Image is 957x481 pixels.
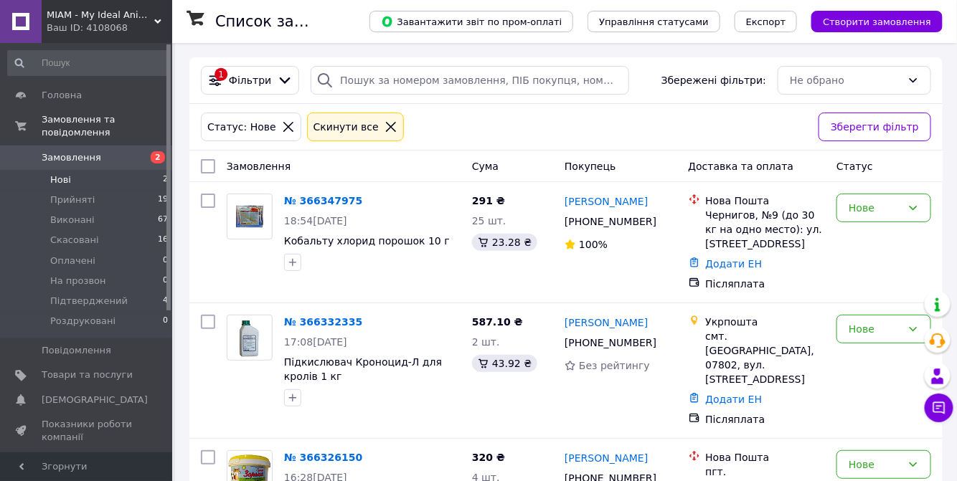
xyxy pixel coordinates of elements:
[472,234,537,251] div: 23.28 ₴
[472,336,500,348] span: 2 шт.
[227,315,273,361] a: Фото товару
[158,214,168,227] span: 67
[562,333,659,353] div: [PHONE_NUMBER]
[42,344,111,357] span: Повідомлення
[50,315,115,328] span: Роздруковані
[284,235,450,247] a: Кобальту хлорид порошок 10 г
[50,194,95,206] span: Прийняті
[227,161,291,172] span: Замовлення
[163,173,168,186] span: 2
[565,451,648,465] a: [PERSON_NAME]
[229,73,271,87] span: Фільтри
[565,194,648,209] a: [PERSON_NAME]
[823,16,931,27] span: Створити замовлення
[42,394,148,406] span: [DEMOGRAPHIC_DATA]
[163,275,168,287] span: 0
[215,13,361,30] h1: Список замовлень
[50,214,95,227] span: Виконані
[588,11,720,32] button: Управління статусами
[42,113,172,139] span: Замовлення та повідомлення
[579,360,650,371] span: Без рейтингу
[50,254,95,267] span: Оплачені
[50,275,106,287] span: На прозвон
[746,16,786,27] span: Експорт
[661,73,766,87] span: Збережені фільтри:
[706,208,826,251] div: Чернигов, №9 (до 30 кг на одно место): ул. [STREET_ADDRESS]
[381,15,562,28] span: Завантажити звіт по пром-оплаті
[42,368,133,381] span: Товари та послуги
[706,394,763,405] a: Додати ЕН
[472,355,537,372] div: 43.92 ₴
[47,22,172,34] div: Ваш ID: 4108068
[849,321,902,337] div: Нове
[790,72,902,88] div: Не обрано
[284,336,347,348] span: 17:08[DATE]
[158,194,168,206] span: 19
[706,315,826,329] div: Укрпошта
[369,11,573,32] button: Завантажити звіт по пром-оплаті
[565,161,616,172] span: Покупець
[42,89,82,102] span: Головна
[284,316,362,328] a: № 366332335
[706,194,826,208] div: Нова Пошта
[234,194,265,239] img: Фото товару
[849,457,902,472] div: Нове
[204,119,279,135] div: Статус: Нове
[50,295,128,308] span: Підтверджений
[50,173,71,186] span: Нові
[849,200,902,216] div: Нове
[562,211,659,232] div: [PHONE_NUMBER]
[599,16,709,27] span: Управління статусами
[836,161,873,172] span: Статус
[706,277,826,291] div: Післяплата
[831,119,919,135] span: Зберегти фільтр
[163,295,168,308] span: 4
[311,119,382,135] div: Cкинути все
[706,450,826,465] div: Нова Пошта
[579,239,608,250] span: 100%
[925,394,953,422] button: Чат з покупцем
[689,161,794,172] span: Доставка та оплата
[232,315,267,360] img: Фото товару
[227,194,273,239] a: Фото товару
[706,329,826,386] div: смт. [GEOGRAPHIC_DATA], 07802, вул. [STREET_ADDRESS]
[284,356,442,382] a: Підкислювач Кроноцид-Л для кролів 1 кг
[42,418,133,444] span: Показники роботи компанії
[7,50,169,76] input: Пошук
[472,161,499,172] span: Cума
[50,234,99,247] span: Скасовані
[284,452,362,463] a: № 366326150
[151,151,165,163] span: 2
[311,66,629,95] input: Пошук за номером замовлення, ПІБ покупця, номером телефону, Email, номером накладної
[565,315,648,330] a: [PERSON_NAME]
[472,195,505,206] span: 291 ₴
[284,215,347,227] span: 18:54[DATE]
[163,315,168,328] span: 0
[797,15,943,27] a: Створити замовлення
[47,9,154,22] span: MIAM - My Ideal Animal Market
[706,258,763,270] a: Додати ЕН
[284,195,362,206] a: № 366347975
[735,11,798,32] button: Експорт
[42,151,101,164] span: Замовлення
[472,452,505,463] span: 320 ₴
[163,254,168,267] span: 0
[819,113,931,141] button: Зберегти фільтр
[158,234,168,247] span: 16
[472,215,506,227] span: 25 шт.
[706,412,826,427] div: Післяплата
[472,316,523,328] span: 587.10 ₴
[811,11,943,32] button: Створити замовлення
